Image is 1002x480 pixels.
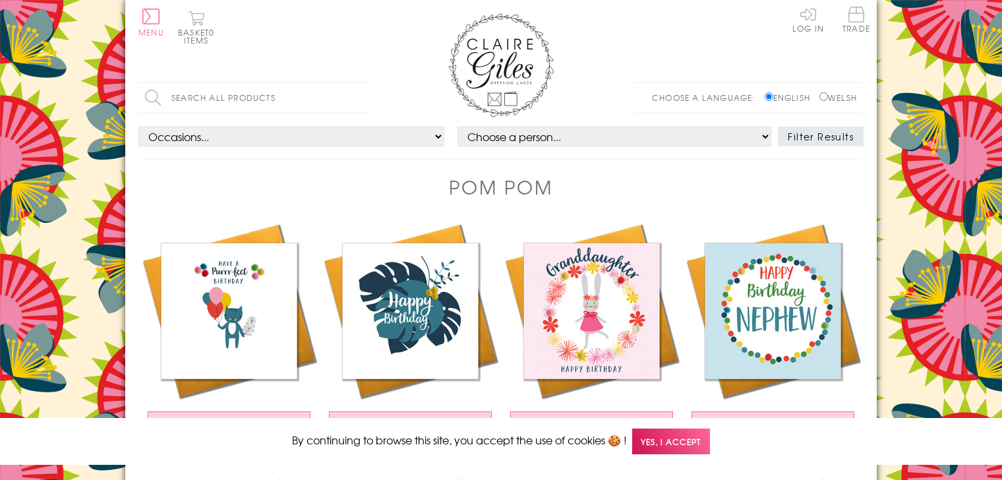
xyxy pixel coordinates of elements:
[178,11,214,44] button: Basket0 items
[448,13,554,117] img: Claire Giles Greetings Cards
[138,26,164,38] span: Menu
[138,9,164,36] button: Menu
[765,92,773,101] input: English
[320,220,501,402] img: Everyday Card, Trapical Leaves, Happy Birthday , Embellished with pompoms
[320,220,501,449] a: Everyday Card, Trapical Leaves, Happy Birthday , Embellished with pompoms £3.75 Add to Basket
[692,411,855,436] button: £3.75 Add to Basket
[819,92,828,101] input: Welsh
[842,7,870,35] a: Trade
[184,26,214,46] span: 0 items
[819,92,857,104] label: Welsh
[501,220,682,449] a: Birthday Card, Flowers, Granddaughter, Happy Birthday, Embellished with pompoms £3.75 Add to Basket
[652,92,762,104] p: Choose a language:
[138,83,369,113] input: Search all products
[682,220,864,449] a: Birthday Card, Dotty Circle, Happy Birthday, Nephew, Embellished with pompoms £3.75 Add to Basket
[778,127,864,146] button: Filter Results
[792,7,824,32] a: Log In
[510,411,674,436] button: £3.75 Add to Basket
[765,92,817,104] label: English
[138,220,320,402] img: Everyday Card, Cat with Balloons, Purrr-fect Birthday, Embellished with pompoms
[138,220,320,449] a: Everyday Card, Cat with Balloons, Purrr-fect Birthday, Embellished with pompoms £3.75 Add to Basket
[842,7,870,32] span: Trade
[501,220,682,402] img: Birthday Card, Flowers, Granddaughter, Happy Birthday, Embellished with pompoms
[632,429,710,454] span: Yes, I accept
[148,411,311,436] button: £3.75 Add to Basket
[449,173,552,200] h1: Pom Pom
[682,220,864,402] img: Birthday Card, Dotty Circle, Happy Birthday, Nephew, Embellished with pompoms
[356,83,369,113] input: Search
[329,411,492,436] button: £3.75 Add to Basket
